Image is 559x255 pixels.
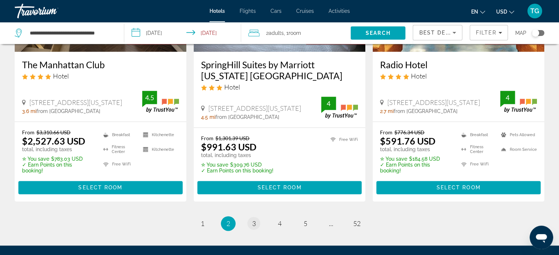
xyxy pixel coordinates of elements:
p: ✓ Earn Points on this booking! [201,168,273,174]
span: [STREET_ADDRESS][US_STATE] [29,98,122,106]
p: $783.03 USD [22,156,94,162]
a: Cars [270,8,282,14]
span: from [GEOGRAPHIC_DATA] [36,108,100,114]
span: Select Room [78,185,122,190]
span: Map [515,28,526,38]
span: 1 [201,219,204,227]
button: Travelers: 2 adults, 0 children [241,22,351,44]
span: 5 [304,219,307,227]
span: Best Deals [419,30,457,36]
span: Select Room [436,185,480,190]
ins: $591.76 USD [380,135,436,146]
div: 4.5 [142,93,157,102]
input: Search hotel destination [29,28,113,39]
ins: $2,527.63 USD [22,135,85,146]
button: Search [351,26,405,40]
span: From [201,135,214,141]
a: Activities [329,8,350,14]
span: USD [496,9,507,15]
div: 4 [321,99,336,108]
p: $184.58 USD [380,156,452,162]
li: Pets Allowed [497,129,537,140]
li: Kitchenette [139,129,179,140]
a: Travorium [15,1,88,21]
li: Breakfast [100,129,139,140]
h3: Radio Hotel [380,59,537,70]
p: total, including taxes [22,146,94,152]
a: Select Room [18,182,183,190]
div: 4 star Hotel [380,72,537,80]
span: ✮ You save [201,162,228,168]
span: en [471,9,478,15]
span: 3 [252,219,256,227]
mat-select: Sort by [419,28,456,37]
p: ✓ Earn Points on this booking! [22,162,94,174]
a: SpringHill Suites by Marriott [US_STATE] [GEOGRAPHIC_DATA] [201,59,358,81]
li: Fitness Center [458,144,497,155]
p: ✓ Earn Points on this booking! [380,162,452,174]
span: from [GEOGRAPHIC_DATA] [215,114,279,120]
span: 4 [278,219,282,227]
span: 2 [266,28,284,38]
button: Toggle map [526,30,544,36]
span: Hotel [53,72,69,80]
img: TrustYou guest rating badge [321,96,358,118]
span: from [GEOGRAPHIC_DATA] [394,108,458,114]
span: From [380,129,393,135]
span: [STREET_ADDRESS][US_STATE] [387,98,480,106]
del: $1,301.39 USD [215,135,250,141]
span: Room [289,30,301,36]
button: Select Room [376,181,541,194]
p: $309.76 USD [201,162,273,168]
a: Flights [240,8,256,14]
span: ... [329,219,333,227]
a: Cruises [296,8,314,14]
div: 3 star Hotel [201,83,358,91]
li: Room Service [497,144,537,155]
div: 4 star Hotel [22,72,179,80]
span: 2.7 mi [380,108,394,114]
button: Select check in and out date [124,22,241,44]
p: total, including taxes [201,152,273,158]
button: User Menu [525,3,544,19]
span: , 1 [284,28,301,38]
ins: $991.63 USD [201,141,257,152]
li: Kitchenette [139,144,179,155]
div: 4 [500,93,515,102]
a: Hotels [209,8,225,14]
span: Filter [476,30,497,36]
span: [STREET_ADDRESS][US_STATE] [208,104,301,112]
span: ✮ You save [22,156,49,162]
button: Change currency [496,6,514,17]
iframe: Button to launch messaging window [530,226,553,249]
span: Hotel [224,83,240,91]
li: Free WiFi [458,159,497,170]
img: TrustYou guest rating badge [500,91,537,112]
span: ✮ You save [380,156,407,162]
del: $776.34 USD [394,129,424,135]
span: 4.5 mi [201,114,215,120]
a: Select Room [197,182,362,190]
span: TG [530,7,539,15]
span: Search [366,30,391,36]
li: Breakfast [458,129,497,140]
span: Select Room [257,185,301,190]
span: 2 [226,219,230,227]
span: Hotel [411,72,427,80]
button: Select Room [197,181,362,194]
button: Filters [470,25,508,40]
span: 52 [353,219,361,227]
span: Adults [269,30,284,36]
a: Select Room [376,182,541,190]
li: Fitness Center [100,144,139,155]
a: The Manhattan Club [22,59,179,70]
span: From [22,129,35,135]
li: Free WiFi [100,159,139,170]
del: $3,310.66 USD [36,129,71,135]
